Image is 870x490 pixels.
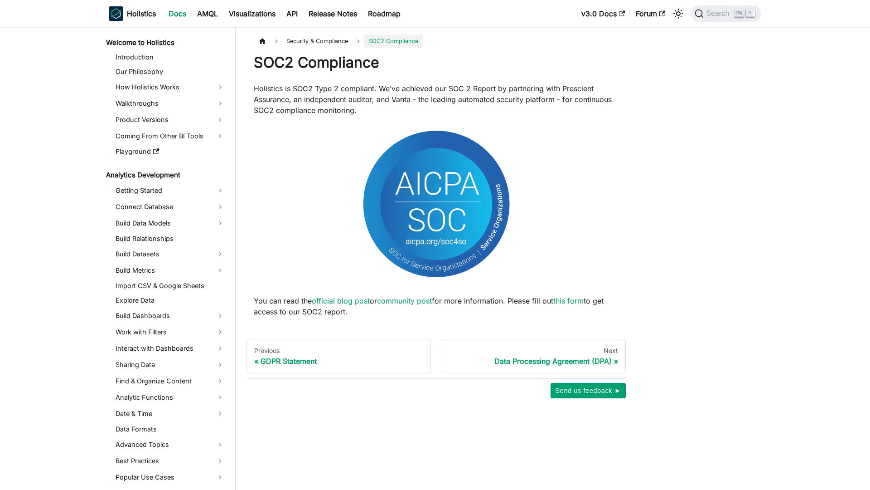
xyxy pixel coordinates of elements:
[113,216,227,230] a: Build Data Models
[113,247,227,261] a: Build Datasets
[113,407,227,421] a: Date & Time
[364,34,423,48] span: SOC2 Compliance
[281,6,303,21] a: API
[113,470,227,485] a: Popular Use Cases
[362,6,406,21] a: Roadmap
[551,383,626,398] button: Send us feedback ►
[109,6,123,21] img: Holistics
[113,263,227,278] a: Build Metrics
[303,6,362,21] a: Release Notes
[254,54,619,72] h1: SOC2 Compliance
[113,437,227,452] a: Advanced Topics
[113,423,227,436] a: Data Formats
[254,295,619,317] p: You can read the or for more information. Please fill out to get access to our SOC2 report.
[254,347,423,355] div: Previous
[113,80,227,94] a: How Holistics Works
[312,296,370,305] a: official blog post
[109,6,156,21] a: HolisticsHolistics
[113,294,227,307] a: Explore Data
[576,6,630,21] a: v3.0 Docs
[113,96,227,111] a: Walkthroughs
[555,385,621,397] span: Send us feedback ►
[192,6,223,21] a: AMQL
[746,9,755,17] kbd: K
[113,145,227,158] a: Playground
[113,51,227,64] a: Introduction
[553,296,584,305] a: this form
[100,27,236,490] nav: Docs sidebar
[103,36,227,49] a: Welcome to Holistics
[113,200,227,214] a: Connect Database
[113,325,227,339] a: Work with Filters
[254,34,619,48] nav: Breadcrumbs
[113,129,227,143] a: Coming From Other BI Tools
[704,10,735,18] span: Search
[113,454,227,468] a: Best Practices
[282,34,353,48] span: Security & Compliance
[691,5,761,22] button: Search (Ctrl+K)
[113,65,227,78] a: Our Philosophy
[254,34,271,48] a: Home page
[113,374,227,388] a: Find & Organize Content
[113,358,227,372] a: Sharing Data
[246,339,626,373] nav: Docs pages
[163,6,192,21] a: Docs
[127,8,156,19] b: Holistics
[113,341,227,356] a: Interact with Dashboards
[449,357,619,366] div: Data Processing Agreement (DPA)
[113,232,227,245] a: Build Relationships
[103,169,227,181] a: Analytics Development
[254,83,619,116] p: Holistics is SOC2 Type 2 compliant. We’ve achieved our SOC 2 Report by partnering with Prescient ...
[442,339,626,373] a: NextData Processing Agreement (DPA)
[113,279,227,292] a: Import CSV & Google Sheets
[671,6,686,21] button: Switch between dark and light mode (currently light mode)
[113,183,227,198] a: Getting Started
[113,113,227,127] a: Product Versions
[254,357,423,366] div: GDPR Statement
[246,339,431,373] a: PreviousGDPR Statement
[377,296,432,305] a: community post
[630,6,671,21] a: Forum
[113,390,227,405] a: Analytic Functions
[449,347,619,355] div: Next
[113,309,227,323] a: Build Dashboards
[223,6,281,21] a: Visualizations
